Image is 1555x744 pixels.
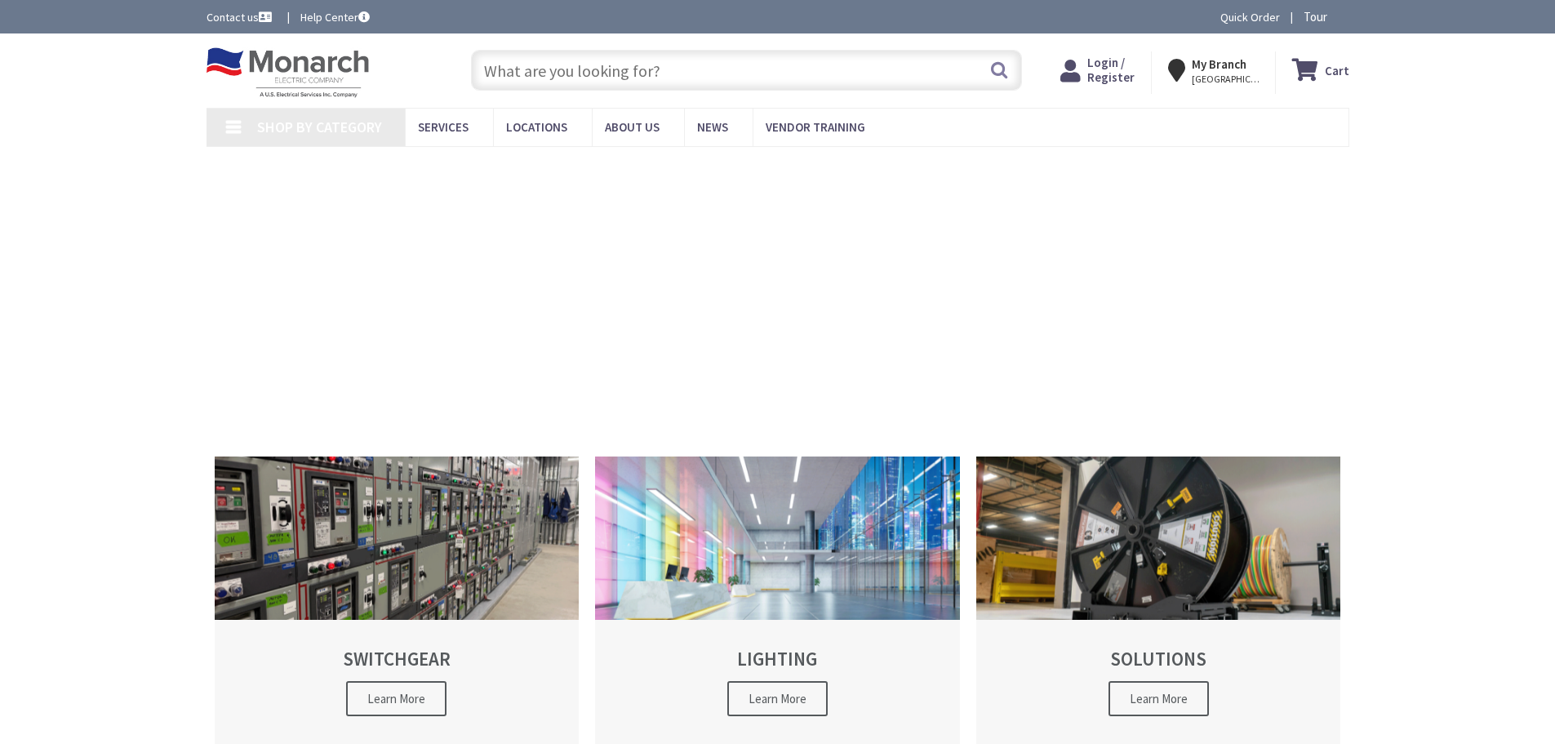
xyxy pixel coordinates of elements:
h2: LIGHTING [624,648,931,669]
span: [GEOGRAPHIC_DATA], [GEOGRAPHIC_DATA] [1192,73,1261,86]
span: Services [418,119,469,135]
strong: Cart [1325,56,1349,85]
h2: SOLUTIONS [1005,648,1313,669]
img: Monarch Electric Company [207,47,370,98]
span: Tour [1304,9,1345,25]
a: Login / Register [1060,56,1135,85]
a: Quick Order [1220,9,1280,25]
span: Locations [506,119,567,135]
a: Cart [1292,56,1349,85]
h2: SWITCHGEAR [243,648,551,669]
a: Contact us [207,9,275,25]
span: Learn More [1108,681,1209,716]
strong: My Branch [1192,56,1246,72]
span: About Us [605,119,660,135]
input: What are you looking for? [471,50,1022,91]
span: Login / Register [1087,55,1135,85]
span: Shop By Category [257,118,382,136]
span: Learn More [346,681,447,716]
span: News [697,119,728,135]
span: Vendor Training [766,119,865,135]
div: My Branch [GEOGRAPHIC_DATA], [GEOGRAPHIC_DATA] [1168,56,1260,85]
span: Learn More [727,681,828,716]
a: Help Center [300,9,370,25]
